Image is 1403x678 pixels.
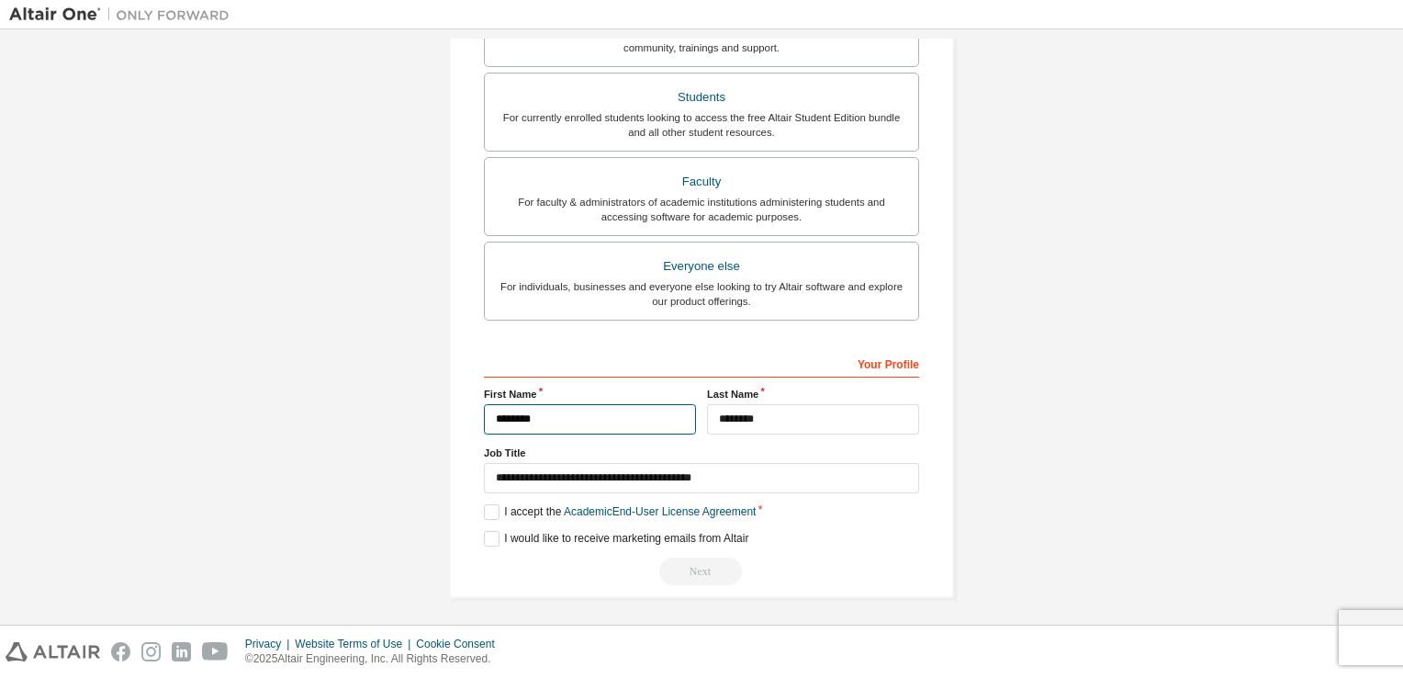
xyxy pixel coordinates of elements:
div: Your Profile [484,348,919,378]
div: For faculty & administrators of academic institutions administering students and accessing softwa... [496,195,907,224]
img: instagram.svg [141,642,161,661]
div: For existing customers looking to access software downloads, HPC resources, community, trainings ... [496,26,907,55]
label: Job Title [484,446,919,460]
div: Faculty [496,169,907,195]
a: Academic End-User License Agreement [564,505,756,518]
label: First Name [484,387,696,401]
label: I accept the [484,504,756,520]
img: linkedin.svg [172,642,191,661]
img: youtube.svg [202,642,229,661]
img: altair_logo.svg [6,642,100,661]
img: facebook.svg [111,642,130,661]
label: Last Name [707,387,919,401]
div: Everyone else [496,254,907,279]
label: I would like to receive marketing emails from Altair [484,531,748,547]
div: Please wait while checking email ... [484,558,919,585]
img: Altair One [9,6,239,24]
div: Privacy [245,637,295,651]
p: © 2025 Altair Engineering, Inc. All Rights Reserved. [245,651,506,667]
div: Cookie Consent [416,637,505,651]
div: For currently enrolled students looking to access the free Altair Student Edition bundle and all ... [496,110,907,140]
div: For individuals, businesses and everyone else looking to try Altair software and explore our prod... [496,279,907,309]
div: Website Terms of Use [295,637,416,651]
div: Students [496,85,907,110]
